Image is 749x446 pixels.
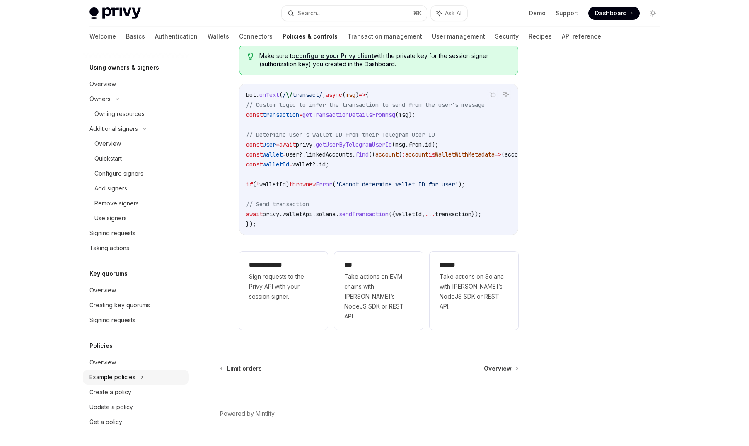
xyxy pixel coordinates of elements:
[355,91,359,99] span: )
[334,252,423,330] a: ***Take actions on EVM chains with [PERSON_NAME]’s NodeJS SDK or REST API.
[89,94,111,104] div: Owners
[94,109,145,119] div: Owning resources
[435,210,471,218] span: transaction
[292,161,312,168] span: wallet
[276,141,279,148] span: =
[369,151,375,158] span: ((
[246,210,263,218] span: await
[227,364,262,373] span: Limit orders
[296,141,312,148] span: privy
[94,169,143,178] div: Configure signers
[322,91,326,99] span: ,
[263,151,283,158] span: wallet
[239,252,328,330] a: **** **** ***Sign requests to the Privy API with your session signer.
[359,91,365,99] span: =>
[283,27,338,46] a: Policies & controls
[445,9,461,17] span: Ask AI
[501,151,505,158] span: (
[83,283,189,298] a: Overview
[89,300,150,310] div: Creating key quorums
[83,415,189,429] a: Get a policy
[312,141,316,148] span: .
[89,243,129,253] div: Taking actions
[89,417,122,427] div: Get a policy
[246,200,309,208] span: // Send transaction
[428,151,435,158] span: is
[83,226,189,241] a: Signing requests
[405,141,408,148] span: .
[94,183,127,193] div: Add signers
[83,241,189,256] a: Taking actions
[253,181,256,188] span: (
[336,210,339,218] span: .
[529,9,546,17] a: Demo
[432,141,438,148] span: );
[94,154,122,164] div: Quickstart
[484,364,518,373] a: Overview
[346,91,355,99] span: msg
[556,9,578,17] a: Support
[484,364,512,373] span: Overview
[83,385,189,400] a: Create a policy
[259,181,286,188] span: walletId
[302,111,395,118] span: getTransactionDetailsFromMsg
[263,161,289,168] span: walletId
[389,210,395,218] span: ({
[246,91,256,99] span: bot
[352,151,355,158] span: .
[89,124,138,134] div: Additional signers
[89,285,116,295] div: Overview
[332,181,336,188] span: (
[89,228,135,238] div: Signing requests
[83,211,189,226] a: Use signers
[89,402,133,412] div: Update a policy
[413,10,422,17] span: ⌘ K
[299,151,306,158] span: ?.
[89,27,116,46] a: Welcome
[246,111,263,118] span: const
[246,181,253,188] span: if
[399,111,408,118] span: msg
[89,372,135,382] div: Example policies
[286,91,292,99] span: \/
[83,313,189,328] a: Signing requests
[83,196,189,211] a: Remove signers
[458,181,465,188] span: );
[246,101,485,108] span: // Custom logic to infer the transaction to send from the user's message
[432,27,485,46] a: User management
[312,210,316,218] span: .
[425,141,432,148] span: id
[435,151,495,158] span: WalletWithMetadata
[94,139,121,149] div: Overview
[425,210,435,218] span: ...
[562,27,601,46] a: API reference
[246,161,263,168] span: const
[495,27,519,46] a: Security
[408,111,415,118] span: );
[440,272,508,311] span: Take actions on Solana with [PERSON_NAME]’s NodeJS SDK or REST API.
[326,161,329,168] span: ;
[392,141,395,148] span: (
[94,213,127,223] div: Use signers
[405,151,428,158] span: account
[286,151,299,158] span: user
[289,161,292,168] span: =
[399,151,402,158] span: )
[422,141,425,148] span: .
[283,210,312,218] span: walletApi
[431,6,467,21] button: Ask AI
[126,27,145,46] a: Basics
[83,106,189,121] a: Owning resources
[155,27,198,46] a: Authentication
[402,151,405,158] span: :
[395,141,405,148] span: msg
[83,77,189,92] a: Overview
[246,141,263,148] span: const
[263,141,276,148] span: user
[259,91,279,99] span: onText
[208,27,229,46] a: Wallets
[500,89,511,100] button: Ask AI
[283,151,286,158] span: =
[505,151,528,158] span: account
[246,151,263,158] span: const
